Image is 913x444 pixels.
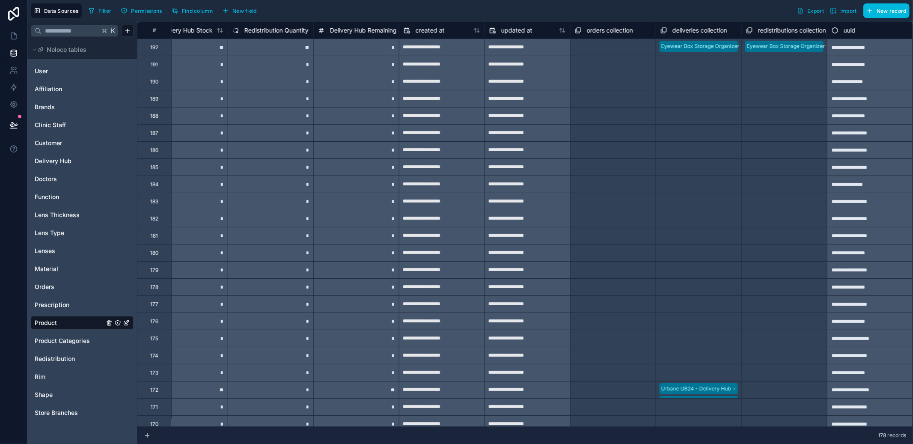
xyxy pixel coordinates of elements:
[840,8,857,14] span: Import
[150,250,159,256] div: 180
[31,316,134,330] div: Product
[150,387,158,393] div: 172
[31,172,134,186] div: Doctors
[150,164,158,171] div: 185
[35,175,57,183] span: Doctors
[150,318,158,325] div: 176
[151,232,158,239] div: 181
[31,118,134,132] div: Clinic Staff
[35,247,55,255] span: Lenses
[35,67,48,75] span: User
[35,337,104,345] a: Product Categories
[31,100,134,114] div: Brands
[35,301,104,309] a: Prescription
[150,421,159,428] div: 170
[150,147,158,154] div: 186
[118,4,168,17] a: Permissions
[35,121,66,129] span: Clinic Staff
[35,85,62,93] span: Affiliation
[35,283,104,291] a: Orders
[150,335,158,342] div: 175
[31,370,134,384] div: Rim
[232,8,257,14] span: New field
[31,190,134,204] div: Function
[35,121,104,129] a: Clinic Staff
[159,26,213,35] span: Delivery Hub Stock
[150,284,158,291] div: 178
[661,385,731,393] div: Urbane UB24 - Delivery Hub
[747,42,874,50] div: Eyewear Box Storage Organizer to [PERSON_NAME]
[661,42,776,50] div: Eyewear Box Storage Organizer - Delivery Hub
[31,352,134,366] div: Redistribution
[35,319,104,327] a: Product
[150,78,159,85] div: 190
[35,337,90,345] span: Product Categories
[31,82,134,96] div: Affiliation
[35,372,104,381] a: Rim
[416,26,445,35] span: created at
[863,3,910,18] button: New record
[35,139,104,147] a: Customer
[35,175,104,183] a: Doctors
[98,8,112,14] span: Filter
[31,406,134,420] div: Store Branches
[169,4,216,17] button: Find column
[31,334,134,348] div: Product Categories
[31,3,82,18] button: Data Sources
[150,113,158,119] div: 188
[35,67,104,75] a: User
[31,298,134,312] div: Prescription
[35,283,54,291] span: Orders
[150,44,158,51] div: 192
[35,103,104,111] a: Brands
[150,215,158,222] div: 182
[85,4,115,17] button: Filter
[330,26,415,35] span: Delivery Hub Remaining Stock
[35,390,104,399] a: Shape
[35,319,57,327] span: Product
[35,229,64,237] span: Lens Type
[35,193,59,201] span: Function
[860,3,910,18] a: New record
[31,280,134,294] div: Orders
[35,265,104,273] a: Material
[44,8,79,14] span: Data Sources
[587,26,633,35] span: orders collection
[35,390,53,399] span: Shape
[31,244,134,258] div: Lenses
[31,64,134,78] div: User
[219,4,260,17] button: New field
[661,398,731,405] div: Urbane UB24 - Delivery Hub
[244,26,309,35] span: Redistribution Quantity
[35,85,104,93] a: Affiliation
[35,157,104,165] a: Delivery Hub
[31,154,134,168] div: Delivery Hub
[35,139,62,147] span: Customer
[150,130,158,137] div: 187
[182,8,213,14] span: Find column
[150,95,158,102] div: 189
[844,26,856,35] span: uuid
[878,432,906,439] span: 178 records
[35,211,104,219] a: Lens Thickness
[31,136,134,150] div: Customer
[35,301,69,309] span: Prescription
[150,198,158,205] div: 183
[672,26,727,35] span: deliveries collection
[31,208,134,222] div: Lens Thickness
[151,404,158,411] div: 171
[35,157,71,165] span: Delivery Hub
[31,44,128,56] button: Noloco tables
[150,267,158,274] div: 179
[35,408,78,417] span: Store Branches
[827,3,860,18] button: Import
[150,370,158,376] div: 173
[151,61,158,68] div: 191
[501,26,532,35] span: updated at
[31,388,134,402] div: Shape
[807,8,824,14] span: Export
[35,408,104,417] a: Store Branches
[35,355,75,363] span: Redistribution
[150,181,159,188] div: 184
[35,211,80,219] span: Lens Thickness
